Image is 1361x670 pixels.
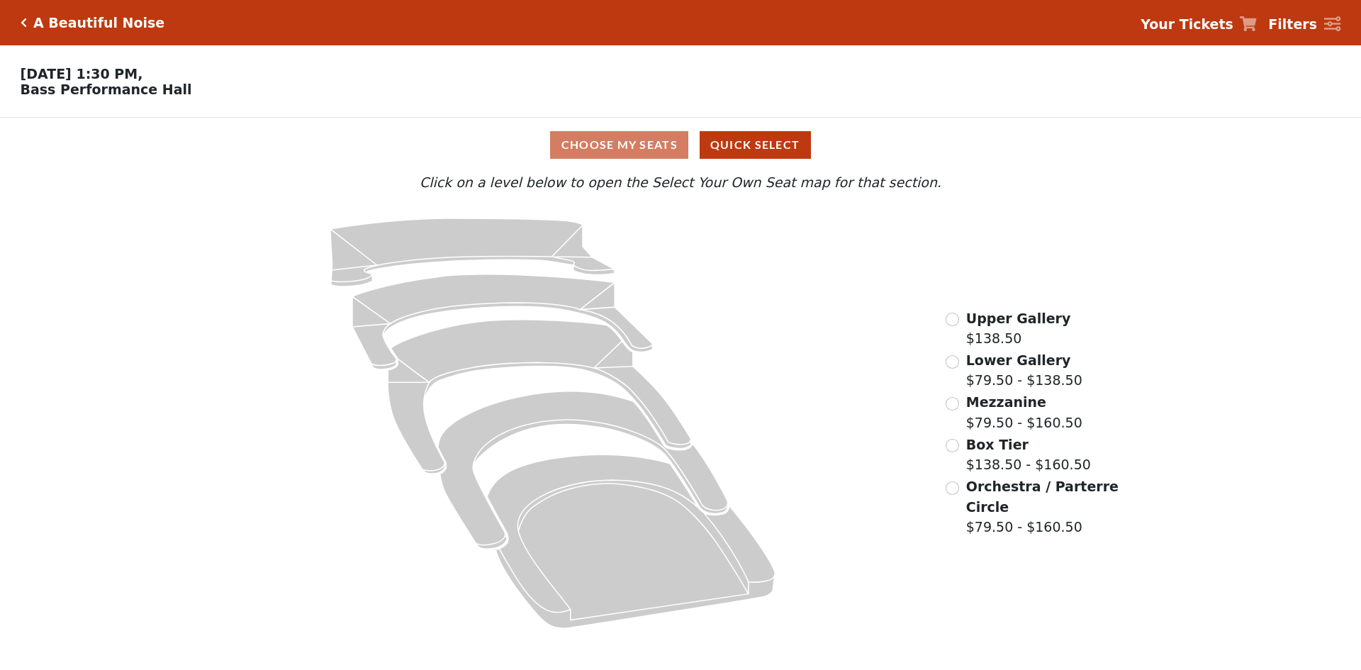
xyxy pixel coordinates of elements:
[352,274,653,369] path: Lower Gallery - Seats Available: 21
[1141,14,1257,35] a: Your Tickets
[330,218,615,286] path: Upper Gallery - Seats Available: 263
[966,394,1046,410] span: Mezzanine
[700,131,811,159] button: Quick Select
[966,392,1082,432] label: $79.50 - $160.50
[966,476,1121,537] label: $79.50 - $160.50
[966,479,1119,515] span: Orchestra / Parterre Circle
[21,18,27,28] a: Click here to go back to filters
[33,15,164,31] h5: A Beautiful Noise
[1141,16,1233,32] strong: Your Tickets
[966,311,1071,326] span: Upper Gallery
[1268,16,1317,32] strong: Filters
[966,352,1071,368] span: Lower Gallery
[966,435,1091,475] label: $138.50 - $160.50
[966,437,1029,452] span: Box Tier
[966,350,1082,391] label: $79.50 - $138.50
[966,308,1071,349] label: $138.50
[488,454,775,628] path: Orchestra / Parterre Circle - Seats Available: 21
[180,172,1181,193] p: Click on a level below to open the Select Your Own Seat map for that section.
[1268,14,1340,35] a: Filters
